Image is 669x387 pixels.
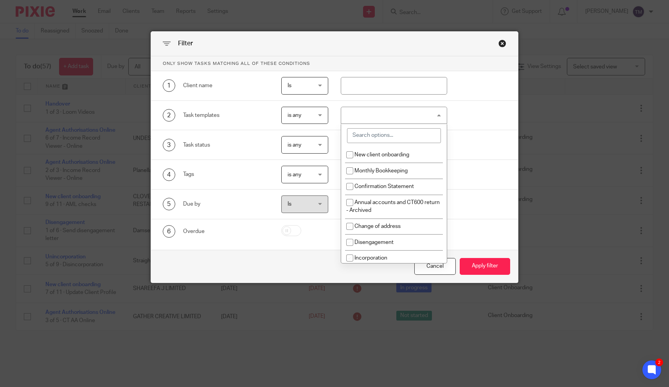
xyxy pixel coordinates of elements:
div: 1 [163,79,175,92]
div: Due by [183,200,269,208]
span: New client onboarding [354,152,409,158]
span: Incorporation [354,255,387,261]
span: Is [288,201,291,207]
p: Only show tasks matching all of these conditions [151,56,518,71]
div: 6 [163,225,175,238]
div: Close this dialog window [414,258,456,275]
span: Confirmation Statement [354,184,414,189]
div: 2 [163,109,175,122]
div: Tags [183,170,269,178]
span: Change of address [354,224,401,229]
input: Search options... [347,128,441,143]
div: Task templates [183,111,269,119]
div: 2 [655,358,663,366]
div: 4 [163,168,175,181]
div: 5 [163,198,175,210]
div: Overdue [183,228,269,235]
span: Annual accounts and CT600 return - Archived [346,200,440,213]
div: Close this dialog window [498,39,506,47]
span: Monthly Bookkeeping [354,168,408,174]
span: Filter [178,40,193,47]
div: 3 [163,139,175,151]
span: is any [288,142,301,148]
span: is any [288,113,301,118]
div: Client name [183,82,269,90]
span: Disengagement [354,240,394,245]
span: Is [288,83,291,88]
div: Task status [183,141,269,149]
button: Apply filter [460,258,510,275]
span: is any [288,172,301,177]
